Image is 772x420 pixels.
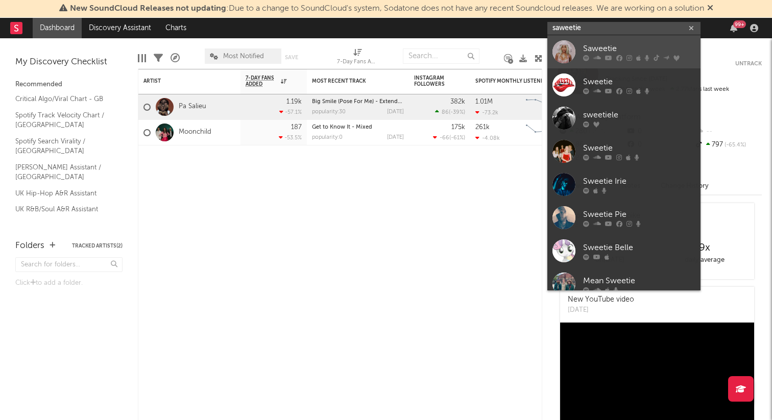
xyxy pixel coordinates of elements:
[475,135,500,141] div: -4.08k
[547,102,701,135] a: sweetiele
[70,5,704,13] span: : Due to a change to SoundCloud's system, Sodatone does not have any recent Soundcloud releases. ...
[70,5,226,13] span: New SoundCloud Releases not updating
[15,257,123,272] input: Search for folders...
[450,110,464,115] span: -39 %
[735,59,762,69] button: Untrack
[707,5,713,13] span: Dismiss
[547,267,701,301] a: Mean Sweetie
[291,124,302,131] div: 187
[475,78,552,84] div: Spotify Monthly Listeners
[138,43,146,73] div: Edit Columns
[475,98,493,105] div: 1.01M
[583,241,695,254] div: Sweetie Belle
[279,109,302,115] div: -57.1 %
[286,98,302,105] div: 1.19k
[433,134,465,141] div: ( )
[15,240,44,252] div: Folders
[312,78,389,84] div: Most Recent Track
[583,76,695,88] div: Sweetie
[15,110,112,131] a: Spotify Track Velocity Chart / [GEOGRAPHIC_DATA]
[15,277,123,289] div: Click to add a folder.
[312,99,404,105] div: Big Smile (Pose For Me) - Extended Mix
[450,98,465,105] div: 382k
[15,93,112,105] a: Critical Algo/Viral Chart - GB
[387,109,404,115] div: [DATE]
[15,162,112,183] a: [PERSON_NAME] Assistant / [GEOGRAPHIC_DATA]
[312,135,343,140] div: popularity: 0
[583,42,695,55] div: Saweetie
[583,275,695,287] div: Mean Sweetie
[179,128,211,137] a: Moonchild
[475,124,490,131] div: 261k
[403,48,479,64] input: Search...
[154,43,163,73] div: Filters
[82,18,158,38] a: Discovery Assistant
[723,142,746,148] span: -65.4 %
[730,24,737,32] button: 99+
[547,234,701,267] a: Sweetie Belle
[657,254,752,266] div: daily average
[451,135,464,141] span: -61 %
[521,120,567,145] svg: Chart title
[279,134,302,141] div: -53.5 %
[285,55,298,60] button: Save
[414,75,450,87] div: Instagram Followers
[521,94,567,120] svg: Chart title
[72,243,123,249] button: Tracked Artists(2)
[694,138,762,152] div: 797
[337,56,378,68] div: 7-Day Fans Added (7-Day Fans Added)
[33,18,82,38] a: Dashboard
[547,35,701,68] a: Saweetie
[158,18,194,38] a: Charts
[442,110,449,115] span: 86
[694,125,762,138] div: --
[15,204,112,215] a: UK R&B/Soul A&R Assistant
[475,109,498,116] div: -73.2k
[387,135,404,140] div: [DATE]
[733,20,746,28] div: 99 +
[568,305,634,315] div: [DATE]
[547,135,701,168] a: Sweetie
[583,142,695,154] div: Sweetie
[15,56,123,68] div: My Discovery Checklist
[451,124,465,131] div: 175k
[223,53,264,60] span: Most Notified
[583,109,695,121] div: sweetiele
[312,125,372,130] a: Get to Know It - Mixed
[547,201,701,234] a: Sweetie Pie
[312,125,404,130] div: Get to Know It - Mixed
[440,135,449,141] span: -66
[143,78,220,84] div: Artist
[15,220,112,231] a: OCC Newest Adds
[337,43,378,73] div: 7-Day Fans Added (7-Day Fans Added)
[583,208,695,220] div: Sweetie Pie
[179,103,206,111] a: Pa Salieu
[583,175,695,187] div: Sweetie Irie
[171,43,180,73] div: A&R Pipeline
[435,109,465,115] div: ( )
[312,109,346,115] div: popularity: 30
[547,22,701,35] input: Search for artists
[15,188,112,199] a: UK Hip-Hop A&R Assistant
[547,68,701,102] a: Sweetie
[568,294,634,305] div: New YouTube video
[657,242,752,254] div: 9 x
[246,75,278,87] span: 7-Day Fans Added
[15,79,123,91] div: Recommended
[547,168,701,201] a: Sweetie Irie
[15,136,112,157] a: Spotify Search Virality / [GEOGRAPHIC_DATA]
[312,99,416,105] a: Big Smile (Pose For Me) - Extended Mix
